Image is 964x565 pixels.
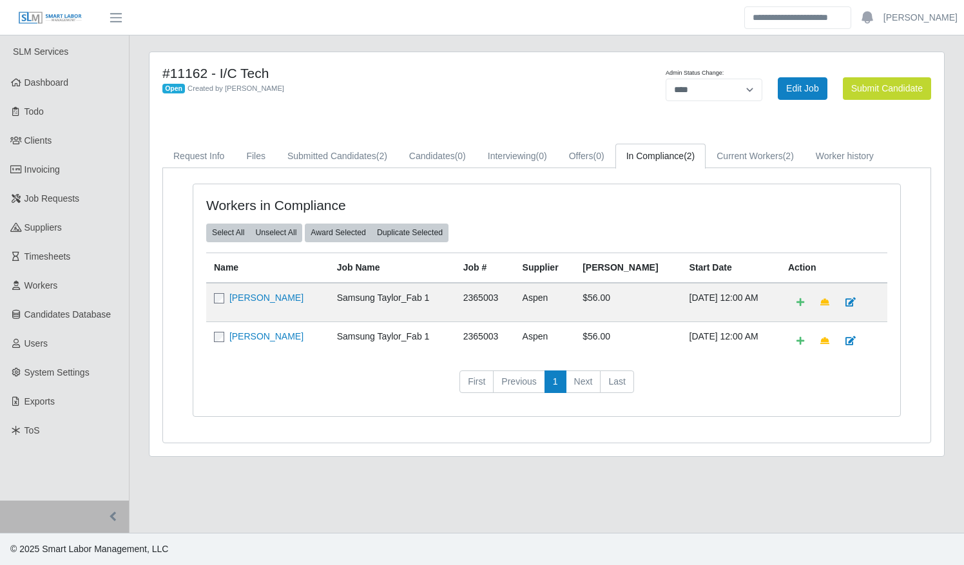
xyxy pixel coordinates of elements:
span: Suppliers [24,222,62,233]
a: Candidates [398,144,477,169]
a: Edit Job [778,77,827,100]
div: bulk actions [206,224,302,242]
span: ToS [24,425,40,436]
a: Files [235,144,276,169]
button: Select All [206,224,250,242]
label: Admin Status Change: [666,69,724,78]
a: Interviewing [477,144,558,169]
span: Job Requests [24,193,80,204]
a: Current Workers [706,144,805,169]
a: Make Team Lead [812,330,838,352]
a: Request Info [162,144,235,169]
span: Clients [24,135,52,146]
td: [DATE] 12:00 AM [682,283,780,322]
th: Name [206,253,329,283]
td: [DATE] 12:00 AM [682,321,780,360]
a: In Compliance [615,144,706,169]
h4: Workers in Compliance [206,197,479,213]
a: 1 [545,370,566,394]
div: bulk actions [305,224,448,242]
a: Worker history [805,144,885,169]
span: (0) [593,151,604,161]
span: (2) [783,151,794,161]
th: Job # [456,253,515,283]
span: (2) [684,151,695,161]
input: Search [744,6,851,29]
span: (0) [536,151,547,161]
span: System Settings [24,367,90,378]
td: Aspen [515,283,575,322]
a: Add Default Cost Code [788,291,813,314]
span: Todo [24,106,44,117]
span: Timesheets [24,251,71,262]
img: SLM Logo [18,11,82,25]
td: Aspen [515,321,575,360]
span: Invoicing [24,164,60,175]
button: Submit Candidate [843,77,931,100]
span: Created by [PERSON_NAME] [188,84,284,92]
span: Users [24,338,48,349]
span: Candidates Database [24,309,111,320]
span: (0) [455,151,466,161]
a: [PERSON_NAME] [229,292,304,303]
td: 2365003 [456,283,515,322]
button: Duplicate Selected [371,224,448,242]
button: Award Selected [305,224,372,242]
td: Samsung Taylor_Fab 1 [329,283,456,322]
th: Action [780,253,887,283]
td: 2365003 [456,321,515,360]
span: SLM Services [13,46,68,57]
a: Add Default Cost Code [788,330,813,352]
h4: #11162 - I/C Tech [162,65,602,81]
td: Samsung Taylor_Fab 1 [329,321,456,360]
td: $56.00 [575,283,681,322]
th: Start Date [682,253,780,283]
a: [PERSON_NAME] [229,331,304,341]
th: [PERSON_NAME] [575,253,681,283]
span: Open [162,84,185,94]
span: (2) [376,151,387,161]
a: Offers [558,144,615,169]
nav: pagination [206,370,887,404]
th: Supplier [515,253,575,283]
span: Exports [24,396,55,407]
span: © 2025 Smart Labor Management, LLC [10,544,168,554]
span: Dashboard [24,77,69,88]
span: Workers [24,280,58,291]
td: $56.00 [575,321,681,360]
a: [PERSON_NAME] [883,11,958,24]
a: Submitted Candidates [276,144,398,169]
a: Make Team Lead [812,291,838,314]
th: Job Name [329,253,456,283]
button: Unselect All [249,224,302,242]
